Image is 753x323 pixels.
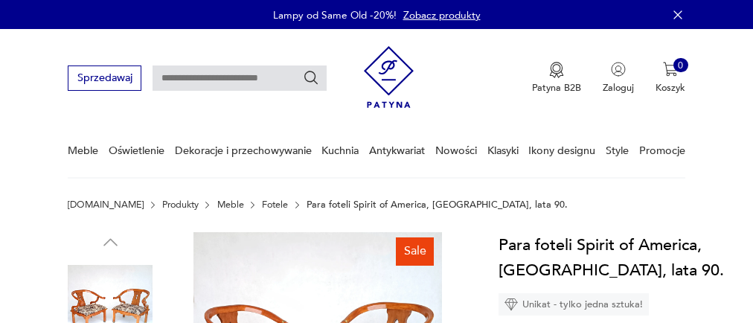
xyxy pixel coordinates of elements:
[273,8,397,22] p: Lampy od Same Old -20%!
[162,199,199,210] a: Produkty
[504,298,518,311] img: Ikona diamentu
[487,125,519,176] a: Klasyki
[369,125,425,176] a: Antykwariat
[68,199,144,210] a: [DOMAIN_NAME]
[499,232,746,283] h1: Para foteli Spirit of America, [GEOGRAPHIC_DATA], lata 90.
[603,81,634,95] p: Zaloguj
[68,74,141,83] a: Sprzedawaj
[364,41,414,113] img: Patyna - sklep z meblami i dekoracjami vintage
[606,125,629,176] a: Style
[611,62,626,77] img: Ikonka użytkownika
[532,62,581,95] button: Patyna B2B
[673,58,688,73] div: 0
[68,65,141,90] button: Sprzedawaj
[499,293,649,316] div: Unikat - tylko jedna sztuka!
[68,125,98,176] a: Meble
[217,199,244,210] a: Meble
[656,81,685,95] p: Koszyk
[396,237,435,266] div: Sale
[532,81,581,95] p: Patyna B2B
[321,125,359,176] a: Kuchnia
[435,125,477,176] a: Nowości
[532,62,581,95] a: Ikona medaluPatyna B2B
[639,125,685,176] a: Promocje
[528,125,595,176] a: Ikony designu
[109,125,164,176] a: Oświetlenie
[303,70,319,86] button: Szukaj
[403,8,481,22] a: Zobacz produkty
[262,199,288,210] a: Fotele
[603,62,634,95] button: Zaloguj
[175,125,312,176] a: Dekoracje i przechowywanie
[307,199,568,210] p: Para foteli Spirit of America, [GEOGRAPHIC_DATA], lata 90.
[656,62,685,95] button: 0Koszyk
[549,62,564,78] img: Ikona medalu
[663,62,678,77] img: Ikona koszyka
